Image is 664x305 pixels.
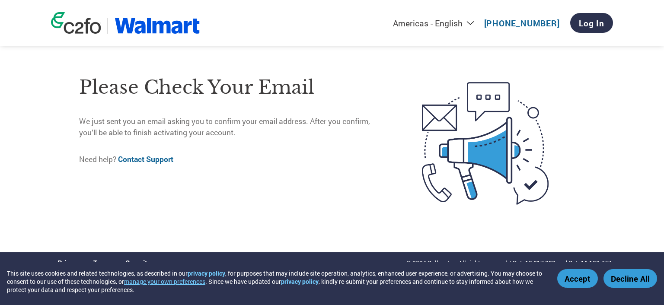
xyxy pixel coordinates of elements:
p: Need help? [79,154,386,165]
p: © 2024 Pollen, Inc. All rights reserved / Pat. 10,817,932 and Pat. 11,100,477. [406,258,613,267]
a: Security [125,258,151,267]
button: manage your own preferences [124,277,205,286]
a: privacy policy [281,277,319,286]
img: c2fo logo [51,12,101,34]
button: Accept [557,269,598,288]
a: Log In [570,13,613,33]
a: Contact Support [118,154,173,164]
button: Decline All [603,269,657,288]
img: open-email [386,67,585,220]
img: Walmart [115,18,200,34]
p: We just sent you an email asking you to confirm your email address. After you confirm, you’ll be ... [79,116,386,139]
h1: Please check your email [79,73,386,102]
a: Privacy [57,258,80,267]
a: privacy policy [188,269,225,277]
div: This site uses cookies and related technologies, as described in our , for purposes that may incl... [7,269,545,294]
a: [PHONE_NUMBER] [484,18,560,29]
a: Terms [93,258,112,267]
